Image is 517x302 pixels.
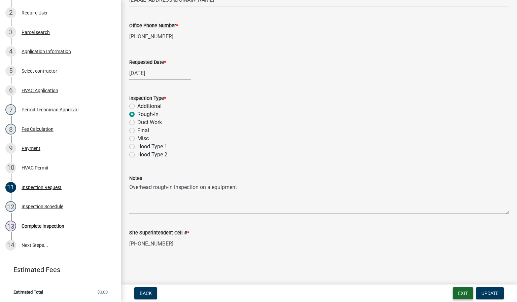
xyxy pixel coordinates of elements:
button: Back [134,287,157,299]
div: Fee Calculation [22,127,54,131]
div: 7 [5,104,16,115]
input: mm/dd/yyyy [129,66,191,80]
div: 2 [5,7,16,18]
label: Site Superintendent Cell # [129,231,189,235]
div: Application Information [22,49,71,54]
label: Requested Date [129,60,166,65]
span: Update [481,291,498,296]
div: 6 [5,85,16,96]
label: Duct Work [137,118,162,126]
div: Permit Technician Approval [22,107,78,112]
button: Update [476,287,504,299]
span: $0.00 [97,290,108,294]
label: Hood Type 2 [137,151,167,159]
div: 8 [5,124,16,135]
span: Back [140,291,152,296]
label: Misc [137,135,149,143]
div: 9 [5,143,16,154]
div: Payment [22,146,40,151]
a: Estimated Fees [5,263,110,276]
div: 14 [5,240,16,251]
div: 12 [5,201,16,212]
div: Select contractor [22,69,57,73]
div: 10 [5,162,16,173]
div: Require User [22,10,48,15]
span: Estimated Total [13,290,43,294]
div: Complete Inspection [22,224,64,228]
div: Inspection Request [22,185,62,190]
div: 5 [5,66,16,76]
div: HVAC Application [22,88,58,93]
label: Final [137,126,149,135]
div: 3 [5,27,16,38]
label: Notes [129,176,142,181]
div: HVAC Permit [22,165,48,170]
label: Additional [137,102,162,110]
div: 4 [5,46,16,57]
div: 13 [5,221,16,231]
label: Office Phone Number [129,24,178,28]
label: Inspection Type [129,96,166,101]
div: Inspection Schedule [22,204,63,209]
label: Rough-In [137,110,159,118]
label: Hood Type 1 [137,143,167,151]
div: Parcel search [22,30,50,35]
button: Exit [453,287,473,299]
div: 11 [5,182,16,193]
